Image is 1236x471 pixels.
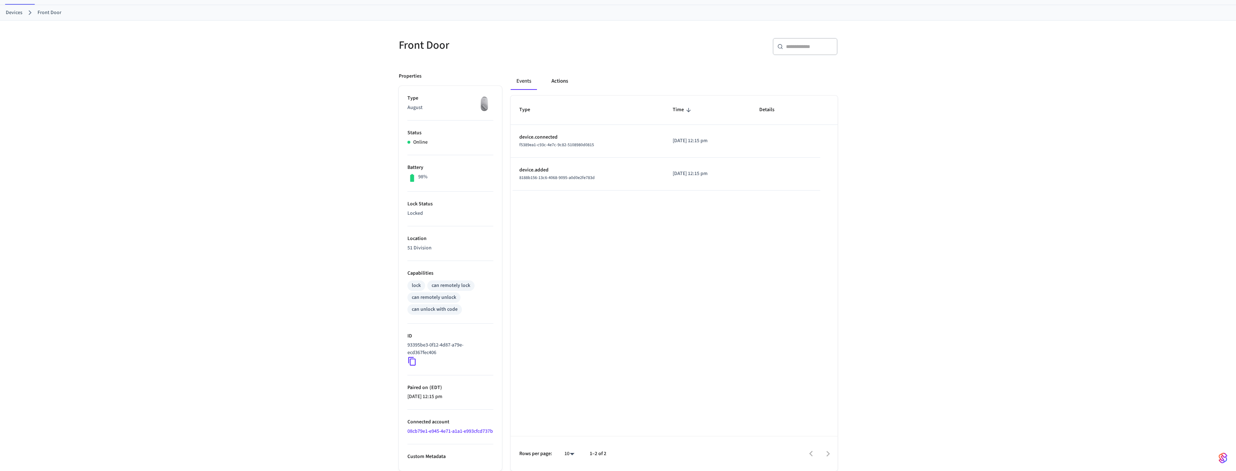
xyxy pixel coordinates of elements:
p: device.added [519,166,656,174]
button: Actions [546,73,574,90]
span: Time [673,104,693,115]
p: [DATE] 12:15 pm [673,137,742,145]
p: Locked [407,210,493,217]
p: [DATE] 12:15 pm [407,393,493,401]
p: Location [407,235,493,243]
table: sticky table [511,96,838,190]
p: [DATE] 12:15 pm [673,170,742,178]
p: 93395be3-0f12-4d87-a79e-ecd367fec406 [407,341,490,357]
img: SeamLogoGradient.69752ec5.svg [1219,452,1227,464]
div: can remotely unlock [412,294,456,301]
p: 98% [418,173,428,181]
span: Type [519,104,540,115]
p: Type [407,95,493,102]
div: can remotely lock [432,282,470,289]
p: Connected account [407,418,493,426]
h5: Front Door [399,38,614,53]
span: 8188b156-13c6-4068-9095-a0d0e2fe783d [519,175,595,181]
p: 1–2 of 2 [590,450,606,458]
p: Paired on [407,384,493,392]
a: Front Door [38,9,61,17]
span: ( EDT ) [428,384,442,391]
p: Status [407,129,493,137]
div: can unlock with code [412,306,458,313]
div: ant example [511,73,838,90]
a: 08cb79e1-e945-4e71-a1a1-e993cfcd737b [407,428,493,435]
span: Details [759,104,784,115]
span: f5389ea1-c93c-4e7c-9c82-5108980d0815 [519,142,594,148]
p: Rows per page: [519,450,552,458]
div: lock [412,282,421,289]
p: Battery [407,164,493,171]
p: Lock Status [407,200,493,208]
p: device.connected [519,134,656,141]
p: Online [413,139,428,146]
p: August [407,104,493,112]
img: August Wifi Smart Lock 3rd Gen, Silver, Front [475,95,493,113]
a: Devices [6,9,22,17]
p: Capabilities [407,270,493,277]
button: Events [511,73,537,90]
p: Custom Metadata [407,453,493,461]
p: 51 Division [407,244,493,252]
p: Properties [399,73,422,80]
div: 10 [561,449,578,459]
p: ID [407,332,493,340]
